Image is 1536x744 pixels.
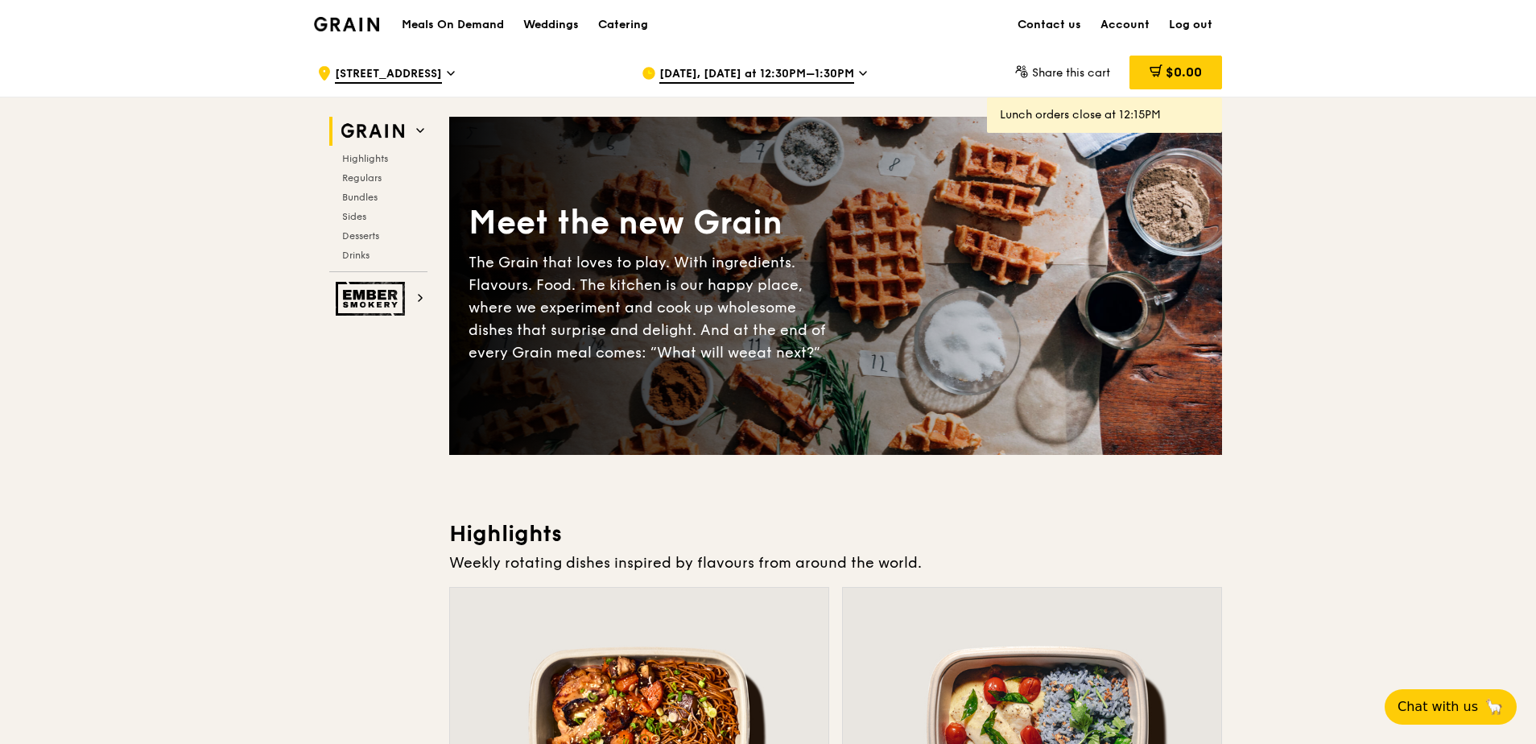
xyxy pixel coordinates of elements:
[588,1,658,49] a: Catering
[449,519,1222,548] h3: Highlights
[336,282,410,316] img: Ember Smokery web logo
[469,251,836,364] div: The Grain that loves to play. With ingredients. Flavours. Food. The kitchen is our happy place, w...
[1385,689,1517,725] button: Chat with us🦙
[342,250,370,261] span: Drinks
[1008,1,1091,49] a: Contact us
[1032,66,1110,80] span: Share this cart
[469,201,836,245] div: Meet the new Grain
[336,117,410,146] img: Grain web logo
[342,192,378,203] span: Bundles
[449,552,1222,574] div: Weekly rotating dishes inspired by flavours from around the world.
[314,17,379,31] img: Grain
[523,1,579,49] div: Weddings
[1091,1,1159,49] a: Account
[748,344,820,362] span: eat next?”
[1000,107,1209,123] div: Lunch orders close at 12:15PM
[342,230,379,242] span: Desserts
[1166,64,1202,80] span: $0.00
[342,211,366,222] span: Sides
[659,66,854,84] span: [DATE], [DATE] at 12:30PM–1:30PM
[598,1,648,49] div: Catering
[342,172,382,184] span: Regulars
[402,17,504,33] h1: Meals On Demand
[1159,1,1222,49] a: Log out
[1398,697,1478,717] span: Chat with us
[335,66,442,84] span: [STREET_ADDRESS]
[1484,697,1504,717] span: 🦙
[514,1,588,49] a: Weddings
[342,153,388,164] span: Highlights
